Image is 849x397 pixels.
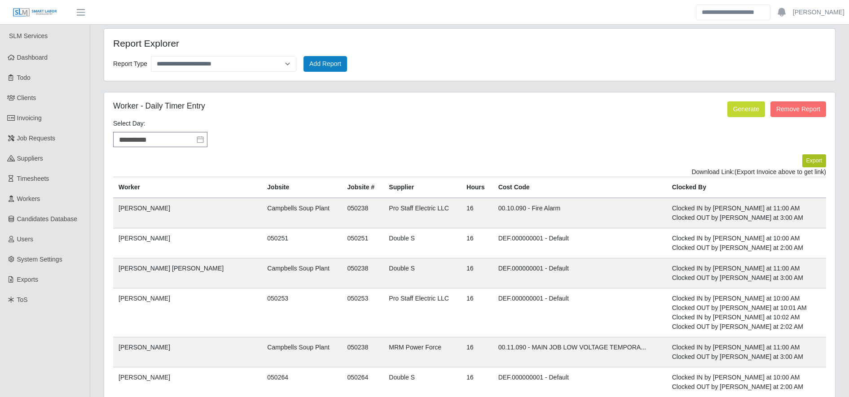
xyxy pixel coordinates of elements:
td: [PERSON_NAME] [PERSON_NAME] [113,258,262,288]
td: Clocked IN by [PERSON_NAME] at 11:00 AM Clocked OUT by [PERSON_NAME] at 3:00 AM [667,337,826,367]
th: Clocked By [667,177,826,198]
td: 050253 [342,288,383,337]
td: Pro Staff Electric LLC [383,288,461,337]
td: Clocked IN by [PERSON_NAME] at 10:00 AM Clocked OUT by [PERSON_NAME] at 2:00 AM [667,228,826,258]
td: 050238 [342,258,383,288]
td: 16 [461,337,493,367]
td: 050238 [342,198,383,228]
td: [PERSON_NAME] [113,367,262,397]
span: System Settings [17,256,62,263]
td: 16 [461,258,493,288]
span: (Export Invoice above to get link) [735,168,826,175]
td: Double S [383,258,461,288]
td: Campbells Soup Plant [262,198,342,228]
td: Pro Staff Electric LLC [383,198,461,228]
span: Users [17,236,34,243]
td: Clocked IN by [PERSON_NAME] at 10:00 AM Clocked OUT by [PERSON_NAME] at 10:01 AM Clocked IN by [P... [667,288,826,337]
label: Select Day: [113,119,145,128]
td: MRM Power Force [383,337,461,367]
td: DEF.000000001 - Default [493,258,667,288]
td: [PERSON_NAME] [113,288,262,337]
td: Clocked IN by [PERSON_NAME] at 11:00 AM Clocked OUT by [PERSON_NAME] at 3:00 AM [667,198,826,228]
td: [PERSON_NAME] [113,198,262,228]
span: ToS [17,296,28,303]
span: Workers [17,195,40,202]
td: 050238 [342,337,383,367]
span: Invoicing [17,114,42,122]
td: 16 [461,367,493,397]
td: 16 [461,198,493,228]
button: Add Report [304,56,347,72]
label: Report Type [113,58,147,70]
td: 050264 [342,367,383,397]
td: 16 [461,288,493,337]
span: Candidates Database [17,215,78,222]
td: Campbells Soup Plant [262,337,342,367]
td: Double S [383,228,461,258]
td: Clocked IN by [PERSON_NAME] at 10:00 AM Clocked OUT by [PERSON_NAME] at 2:00 AM [667,367,826,397]
button: Remove Report [770,101,826,117]
td: DEF.000000001 - Default [493,288,667,337]
td: Campbells Soup Plant [262,258,342,288]
span: Suppliers [17,155,43,162]
td: 00.11.090 - MAIN JOB LOW VOLTAGE TEMPORA... [493,337,667,367]
td: 050251 [262,228,342,258]
a: [PERSON_NAME] [793,8,845,17]
span: SLM Services [9,32,48,39]
td: Clocked IN by [PERSON_NAME] at 11:00 AM Clocked OUT by [PERSON_NAME] at 3:00 AM [667,258,826,288]
button: Generate [727,101,765,117]
span: Exports [17,276,38,283]
td: [PERSON_NAME] [113,337,262,367]
th: Worker [113,177,262,198]
td: DEF.000000001 - Default [493,228,667,258]
th: Jobsite [262,177,342,198]
td: 00.10.090 - Fire Alarm [493,198,667,228]
div: Download Link: [113,167,826,177]
button: Export [802,154,826,167]
span: Timesheets [17,175,49,182]
h4: Report Explorer [113,38,402,49]
span: Todo [17,74,31,81]
th: Cost Code [493,177,667,198]
th: Jobsite # [342,177,383,198]
td: 050251 [342,228,383,258]
td: 050264 [262,367,342,397]
span: Job Requests [17,135,56,142]
th: Hours [461,177,493,198]
td: [PERSON_NAME] [113,228,262,258]
img: SLM Logo [13,8,57,17]
td: 16 [461,228,493,258]
td: 050253 [262,288,342,337]
h5: Worker - Daily Timer Entry [113,101,584,111]
span: Clients [17,94,36,101]
th: Supplier [383,177,461,198]
td: DEF.000000001 - Default [493,367,667,397]
span: Dashboard [17,54,48,61]
input: Search [696,4,770,20]
td: Double S [383,367,461,397]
